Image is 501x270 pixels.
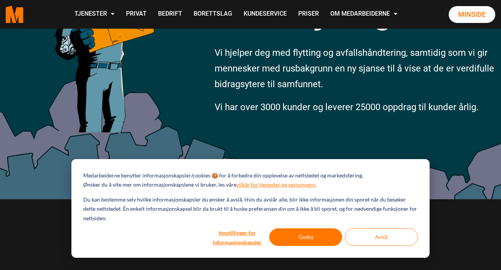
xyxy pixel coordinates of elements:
a: Priser [293,1,325,28]
a: Privat [120,1,152,28]
a: Borettslag [188,1,238,28]
a: Bedrift [152,1,188,28]
a: vilkår for tjenester og personvern [236,180,315,190]
span: Vi har over 3000 kunder og leverer 25000 oppdrag til kunder årlig. [215,102,478,112]
a: Om Medarbeiderne [325,1,403,28]
span: Vi hjelper deg med flytting og avfallshåndtering, samtidig som vi gir mennesker med rusbakgrunn e... [215,47,494,89]
a: Minside [449,6,495,23]
a: Kundeservice [238,1,293,28]
button: Godta [269,228,342,246]
p: Ønsker du å vite mer om informasjonskapslene vi bruker, les våre . [83,180,317,190]
p: Du kan bestemme selv hvilke informasjonskapsler du ønsker å avslå. Hvis du avslår alle, blir ikke... [83,195,418,223]
button: Avslå [345,228,418,246]
a: Tjenester [69,1,120,28]
button: Innstillinger for informasjonskapsler [208,228,267,246]
p: Medarbeiderne benytter informasjonskapsler/cookies 🍪 for å forbedre din opplevelse av nettstedet ... [83,171,363,181]
div: Cookie banner [71,159,430,258]
h2: Kontakt [27,232,474,252]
